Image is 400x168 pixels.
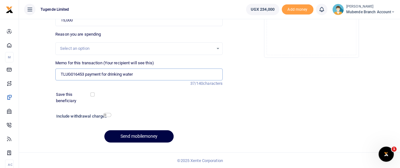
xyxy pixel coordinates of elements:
[251,6,274,13] span: UGX 234,000
[5,52,14,62] li: M
[282,4,313,15] li: Toup your wallet
[243,4,282,15] li: Wallet ballance
[346,4,395,9] small: [PERSON_NAME]
[282,7,313,11] a: Add money
[55,60,154,66] label: Memo for this transaction (Your recipient will see this)
[378,147,394,162] iframe: Intercom live chat
[55,31,101,38] label: Reason you are spending
[246,4,279,15] a: UGX 234,000
[60,45,213,52] div: Select an option
[332,4,395,15] a: profile-user [PERSON_NAME] Mubende Branch Account
[38,7,72,12] span: Tugende Limited
[332,4,344,15] img: profile-user
[346,9,395,15] span: Mubende Branch Account
[282,4,313,15] span: Add money
[6,6,13,14] img: logo-small
[55,68,223,80] input: Enter extra information
[56,91,92,104] label: Save this beneficiary
[55,14,223,26] input: UGX
[203,81,223,86] span: characters
[104,130,174,142] button: Send mobilemoney
[56,114,108,119] h6: Include withdrawal charges
[6,7,13,12] a: logo-small logo-large logo-large
[190,81,203,86] span: 37/140
[391,147,397,152] span: 1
